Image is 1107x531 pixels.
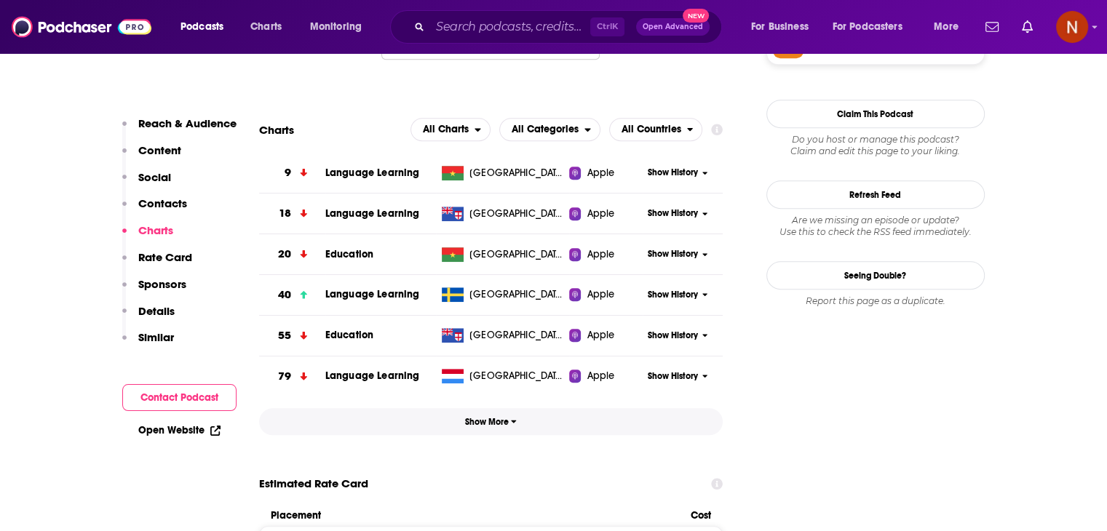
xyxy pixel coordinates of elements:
a: Apple [569,287,643,302]
span: Logged in as AdelNBM [1056,11,1088,43]
span: Apple [587,328,614,343]
a: Language Learning [325,370,420,382]
p: Details [138,304,175,318]
button: open menu [410,118,491,141]
a: [GEOGRAPHIC_DATA] [436,369,569,383]
button: Charts [122,223,173,250]
button: Show History [643,370,713,383]
span: Show History [648,167,698,179]
p: Charts [138,223,173,237]
a: 55 [259,316,325,356]
a: Show notifications dropdown [1016,15,1039,39]
span: Show History [648,289,698,301]
button: Rate Card [122,250,192,277]
button: Details [122,304,175,331]
span: All Countries [622,124,681,135]
span: Fiji [469,328,564,343]
a: 18 [259,193,325,233]
a: Seeing Double? [766,261,985,290]
button: Open AdvancedNew [636,18,710,36]
a: [GEOGRAPHIC_DATA] [436,166,569,180]
span: Show History [648,370,698,383]
span: Apple [587,287,614,302]
h3: 20 [278,246,291,263]
span: More [934,17,959,37]
span: Apple [587,369,614,383]
div: Are we missing an episode or update? Use this to check the RSS feed immediately. [766,215,985,238]
span: New [683,9,709,23]
span: Sweden [469,287,564,302]
button: Content [122,143,181,170]
a: 40 [259,275,325,315]
button: Show History [643,289,713,301]
a: 20 [259,234,325,274]
h2: Platforms [410,118,491,141]
button: open menu [300,15,381,39]
a: Charts [241,15,290,39]
span: All Charts [423,124,469,135]
span: All Categories [512,124,579,135]
a: Show notifications dropdown [980,15,1004,39]
button: Claim This Podcast [766,100,985,128]
span: Podcasts [180,17,223,37]
h2: Charts [259,123,294,137]
span: Ctrl K [590,17,624,36]
a: Language Learning [325,288,420,300]
a: Apple [569,328,643,343]
a: [GEOGRAPHIC_DATA] [436,207,569,221]
h3: 79 [278,368,291,385]
span: Apple [587,166,614,180]
a: Education [325,248,373,260]
span: Monitoring [310,17,362,37]
button: Refresh Feed [766,180,985,209]
span: Burkina Faso [469,166,564,180]
span: Cost [691,509,711,522]
a: Apple [569,166,643,180]
button: open menu [609,118,703,141]
p: Sponsors [138,277,186,291]
span: For Podcasters [833,17,902,37]
button: Show History [643,330,713,342]
h3: 40 [278,287,291,303]
a: Open Website [138,424,221,436]
button: open menu [170,15,242,39]
div: Claim and edit this page to your liking. [766,134,985,157]
span: Apple [587,207,614,221]
button: open menu [741,15,827,39]
h3: 55 [278,327,291,344]
p: Similar [138,330,174,344]
span: Estimated Rate Card [259,470,368,498]
button: Social [122,170,171,197]
button: Similar [122,330,174,357]
span: Language Learning [325,207,420,220]
span: Fiji [469,207,564,221]
a: Language Learning [325,167,420,179]
h2: Categories [499,118,600,141]
span: Open Advanced [643,23,703,31]
img: Podchaser - Follow, Share and Rate Podcasts [12,13,151,41]
a: Apple [569,369,643,383]
span: Do you host or manage this podcast? [766,134,985,145]
button: Sponsors [122,277,186,304]
button: Show History [643,248,713,260]
span: Show History [648,207,698,220]
button: open menu [823,15,924,39]
span: Burkina Faso [469,247,564,262]
div: Report this page as a duplicate. [766,295,985,307]
p: Social [138,170,171,184]
span: Luxembourg [469,369,564,383]
a: 79 [259,356,325,396]
a: [GEOGRAPHIC_DATA] [436,287,569,302]
p: Rate Card [138,250,192,264]
a: 9 [259,153,325,193]
button: Show History [643,207,713,220]
a: [GEOGRAPHIC_DATA] [436,247,569,262]
span: For Business [751,17,809,37]
h3: 18 [279,205,291,222]
span: Show More [465,417,517,427]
